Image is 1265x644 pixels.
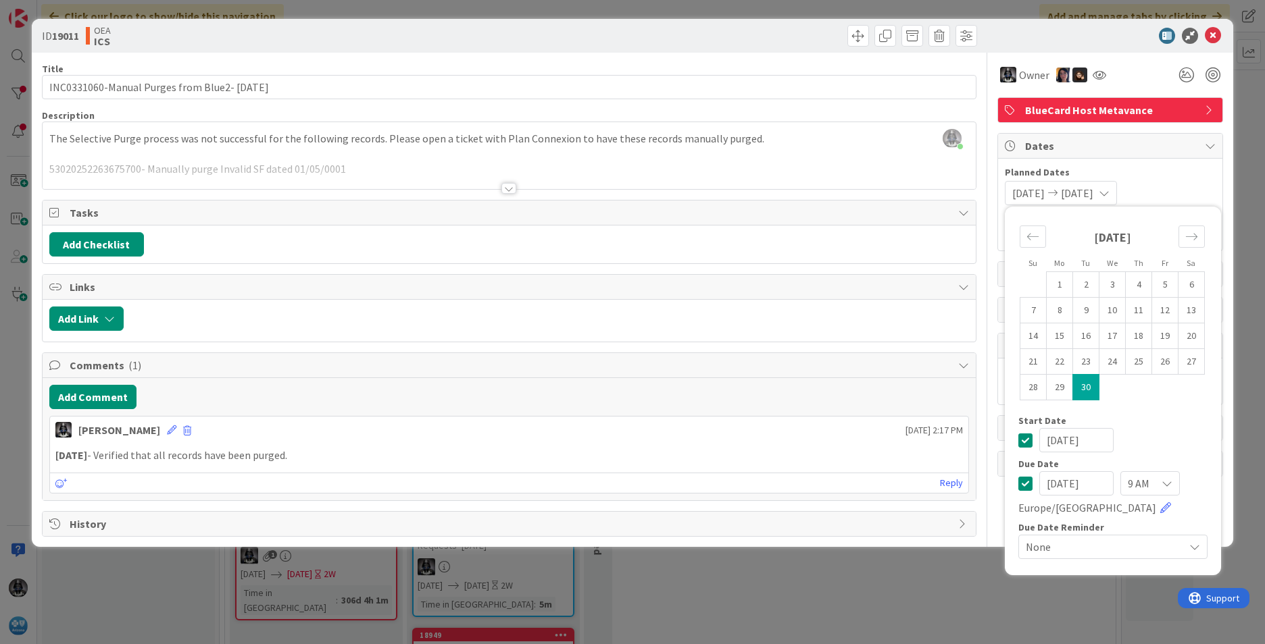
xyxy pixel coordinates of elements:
[1152,349,1179,375] td: Choose Friday, 09/26/2025 12:00 PM as your check-in date. It’s available.
[1026,537,1177,556] span: None
[1128,474,1149,493] span: 9 AM
[1056,68,1071,82] img: TC
[1126,349,1152,375] td: Choose Thursday, 09/25/2025 12:00 PM as your check-in date. It’s available.
[1047,298,1073,323] td: Choose Monday, 09/08/2025 12:00 PM as your check-in date. It’s available.
[1081,258,1090,268] small: Tu
[70,516,951,532] span: History
[78,422,160,438] div: [PERSON_NAME]
[1107,258,1118,268] small: We
[906,423,963,437] span: [DATE] 2:17 PM
[1179,349,1205,375] td: Choose Saturday, 09/27/2025 12:00 PM as your check-in date. It’s available.
[1047,349,1073,375] td: Choose Monday, 09/22/2025 12:00 PM as your check-in date. It’s available.
[94,25,111,36] span: OEA
[1018,522,1104,532] span: Due Date Reminder
[1099,272,1126,298] td: Choose Wednesday, 09/03/2025 12:00 PM as your check-in date. It’s available.
[42,63,64,75] label: Title
[1005,213,1220,416] div: Calendar
[1028,258,1037,268] small: Su
[1020,298,1047,323] td: Choose Sunday, 09/07/2025 12:00 PM as your check-in date. It’s available.
[1187,258,1195,268] small: Sa
[55,422,72,438] img: KG
[1019,67,1049,83] span: Owner
[1039,428,1114,452] input: MM/DD/YYYY
[55,448,963,463] p: - Verified that all records have been purged.
[1073,349,1099,375] td: Choose Tuesday, 09/23/2025 12:00 PM as your check-in date. It’s available.
[940,475,963,491] a: Reply
[70,279,951,295] span: Links
[1000,67,1016,83] img: KG
[42,28,79,44] span: ID
[1018,416,1066,425] span: Start Date
[128,358,141,372] span: ( 1 )
[1179,225,1205,248] div: Move forward to switch to the next month.
[1126,272,1152,298] td: Choose Thursday, 09/04/2025 12:00 PM as your check-in date. It’s available.
[1099,298,1126,323] td: Choose Wednesday, 09/10/2025 12:00 PM as your check-in date. It’s available.
[42,109,95,122] span: Description
[70,357,951,373] span: Comments
[49,232,144,257] button: Add Checklist
[52,29,79,43] b: 19011
[1020,375,1047,400] td: Choose Sunday, 09/28/2025 12:00 PM as your check-in date. It’s available.
[943,129,962,148] img: ddRgQ3yRm5LdI1ED0PslnJbT72KgN0Tb.jfif
[1179,323,1205,349] td: Choose Saturday, 09/20/2025 12:00 PM as your check-in date. It’s available.
[1134,258,1143,268] small: Th
[1073,272,1099,298] td: Choose Tuesday, 09/02/2025 12:00 PM as your check-in date. It’s available.
[1152,298,1179,323] td: Choose Friday, 09/12/2025 12:00 PM as your check-in date. It’s available.
[42,75,976,99] input: type card name here...
[1073,323,1099,349] td: Choose Tuesday, 09/16/2025 12:00 PM as your check-in date. It’s available.
[1061,185,1093,201] span: [DATE]
[1047,272,1073,298] td: Choose Monday, 09/01/2025 12:00 PM as your check-in date. It’s available.
[1126,323,1152,349] td: Choose Thursday, 09/18/2025 12:00 PM as your check-in date. It’s available.
[70,205,951,221] span: Tasks
[1020,323,1047,349] td: Choose Sunday, 09/14/2025 12:00 PM as your check-in date. It’s available.
[1025,102,1198,118] span: BlueCard Host Metavance
[1054,258,1064,268] small: Mo
[1162,258,1168,268] small: Fr
[1047,323,1073,349] td: Choose Monday, 09/15/2025 12:00 PM as your check-in date. It’s available.
[1179,272,1205,298] td: Choose Saturday, 09/06/2025 12:00 PM as your check-in date. It’s available.
[1099,323,1126,349] td: Choose Wednesday, 09/17/2025 12:00 PM as your check-in date. It’s available.
[1152,323,1179,349] td: Choose Friday, 09/19/2025 12:00 PM as your check-in date. It’s available.
[1047,375,1073,400] td: Choose Monday, 09/29/2025 12:00 PM as your check-in date. It’s available.
[1020,225,1046,248] div: Move backward to switch to the previous month.
[1012,185,1045,201] span: [DATE]
[1152,272,1179,298] td: Choose Friday, 09/05/2025 12:00 PM as your check-in date. It’s available.
[1020,349,1047,375] td: Choose Sunday, 09/21/2025 12:00 PM as your check-in date. It’s available.
[49,306,124,331] button: Add Link
[1179,298,1205,323] td: Choose Saturday, 09/13/2025 12:00 PM as your check-in date. It’s available.
[49,385,137,409] button: Add Comment
[1099,349,1126,375] td: Choose Wednesday, 09/24/2025 12:00 PM as your check-in date. It’s available.
[55,448,87,462] strong: [DATE]
[1018,500,1156,516] span: Europe/[GEOGRAPHIC_DATA]
[1073,375,1099,400] td: Selected as start date. Tuesday, 09/30/2025 12:00 PM
[49,131,969,146] p: The Selective Purge process was not successful for the following records. Please open a ticket wi...
[94,36,111,47] b: ICS
[1073,298,1099,323] td: Choose Tuesday, 09/09/2025 12:00 PM as your check-in date. It’s available.
[1039,471,1114,495] input: MM/DD/YYYY
[1025,138,1198,154] span: Dates
[28,2,61,18] span: Support
[1094,230,1131,245] strong: [DATE]
[1005,165,1216,180] span: Planned Dates
[1018,459,1059,468] span: Due Date
[1072,68,1087,82] img: ZB
[1126,298,1152,323] td: Choose Thursday, 09/11/2025 12:00 PM as your check-in date. It’s available.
